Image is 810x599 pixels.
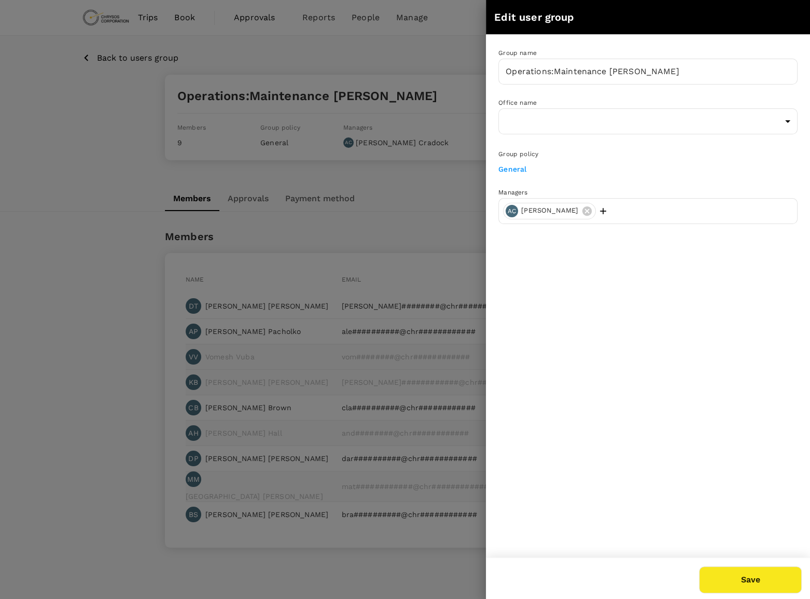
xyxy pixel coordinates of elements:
span: Group name [498,49,537,57]
button: close [784,8,802,26]
div: Edit user group [494,9,784,25]
button: Save [699,566,802,593]
a: General [498,165,526,173]
div: AC [506,205,518,217]
div: AC[PERSON_NAME] [503,203,596,219]
span: Group policy [498,150,538,158]
div: ​ [498,108,798,134]
span: [PERSON_NAME] [515,206,584,216]
span: Office name [498,99,537,106]
span: Managers [498,189,527,196]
